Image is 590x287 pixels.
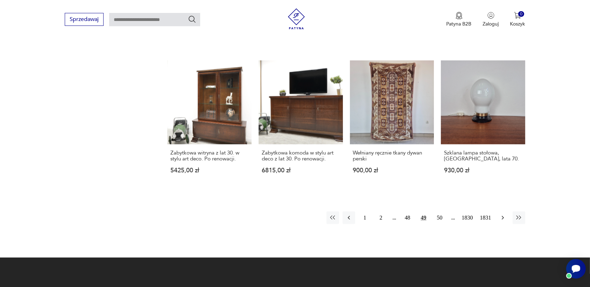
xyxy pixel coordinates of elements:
[447,21,472,27] p: Patyna B2B
[401,211,414,224] button: 48
[478,211,493,224] button: 1831
[350,60,434,187] a: Wełniany ręcznie tkany dywan perskiWełniany ręcznie tkany dywan perski900,00 zł
[359,211,371,224] button: 1
[353,150,431,162] h3: Wełniany ręcznie tkany dywan perski
[65,17,104,22] a: Sprzedawaj
[441,60,525,187] a: Szklana lampa stołowa, Włochy, lata 70.Szklana lampa stołowa, [GEOGRAPHIC_DATA], lata 70.930,00 zł
[456,12,463,20] img: Ikona medalu
[444,167,522,173] p: 930,00 zł
[460,211,475,224] button: 1830
[483,12,499,27] button: Zaloguj
[487,12,494,19] img: Ikonka użytkownika
[510,21,525,27] p: Koszyk
[170,150,248,162] h3: Zabytkowa witryna z lat 30. w stylu art deco. Po renowacji.
[259,60,343,187] a: Zabytkowa komoda w stylu art deco z lat 30. Po renowacji.Zabytkowa komoda w stylu art deco z lat ...
[518,11,524,17] div: 0
[286,8,307,29] img: Patyna - sklep z meblami i dekoracjami vintage
[170,167,248,173] p: 5425,00 zł
[262,150,340,162] h3: Zabytkowa komoda w stylu art deco z lat 30. Po renowacji.
[510,12,525,27] button: 0Koszyk
[262,167,340,173] p: 6815,00 zł
[514,12,521,19] img: Ikona koszyka
[65,13,104,26] button: Sprzedawaj
[566,259,586,279] iframe: Smartsupp widget button
[167,60,252,187] a: Zabytkowa witryna z lat 30. w stylu art deco. Po renowacji.Zabytkowa witryna z lat 30. w stylu ar...
[188,15,196,23] button: Szukaj
[447,12,472,27] a: Ikona medaluPatyna B2B
[434,211,446,224] button: 50
[483,21,499,27] p: Zaloguj
[417,211,430,224] button: 49
[447,12,472,27] button: Patyna B2B
[444,150,522,162] h3: Szklana lampa stołowa, [GEOGRAPHIC_DATA], lata 70.
[353,167,431,173] p: 900,00 zł
[375,211,387,224] button: 2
